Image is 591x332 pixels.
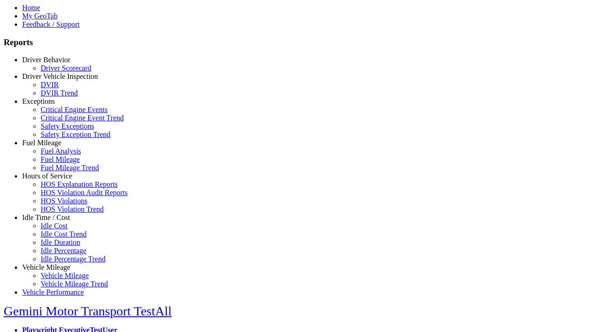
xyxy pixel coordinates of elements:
a: Driver Vehicle Inspection [22,72,98,80]
a: Exceptions [22,97,55,105]
a: Idle Cost Trend [41,230,87,238]
a: Critical Engine Events [41,106,108,113]
a: HOS Explanation Reports [41,180,118,188]
a: Idle Cost [41,222,67,230]
a: Fuel Mileage [41,155,80,163]
a: HOS Violations [41,197,87,205]
a: Gemini Motor Transport TestAll [4,304,172,318]
a: Driver Scorecard [41,64,91,72]
a: Safety Exception Trend [41,130,110,138]
a: Vehicle Mileage Trend [41,280,108,288]
a: Idle Percentage [41,247,86,255]
h3: Reports [4,37,587,47]
a: Hours of Service [22,172,72,180]
a: Idle Time / Cost [22,213,70,221]
a: Fuel Mileage [22,139,61,147]
a: DVIR Trend [41,89,78,97]
a: HOS Violation Trend [41,205,104,213]
a: Critical Engine Event Trend [41,114,124,122]
a: Safety Exceptions [41,122,94,130]
a: Idle Duration [41,238,80,246]
a: Vehicle Mileage [22,263,70,271]
a: Idle Percentage Trend [41,255,105,263]
a: DVIR [41,81,59,89]
a: Vehicle Performance [22,288,84,296]
a: Feedback / Support [22,20,79,28]
a: Home [22,4,40,12]
a: My GeoTab [22,12,58,20]
a: Fuel Mileage Trend [41,164,99,172]
a: HOS Violation Audit Reports [41,189,128,196]
a: Fuel Analysis [41,147,81,155]
a: Vehicle Mileage [41,272,89,279]
a: Driver Behavior [22,56,70,64]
